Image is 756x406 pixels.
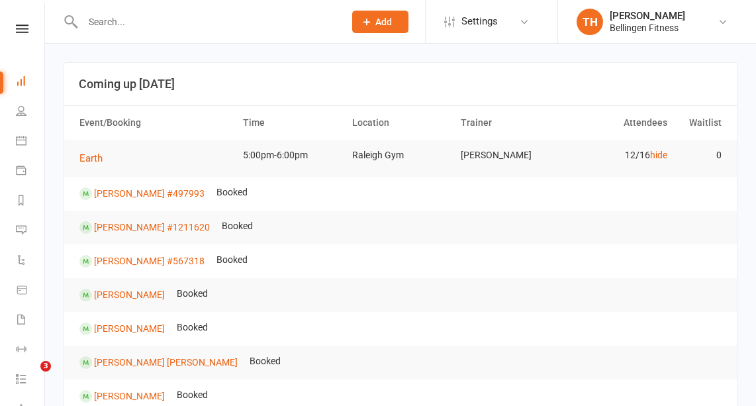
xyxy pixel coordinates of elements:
a: Payments [16,157,46,187]
td: 0 [673,140,728,171]
span: 3 [40,361,51,372]
a: [PERSON_NAME] [94,391,165,401]
td: Booked [216,211,259,242]
button: Add [352,11,408,33]
a: People [16,97,46,127]
a: Product Sales [16,276,46,306]
a: [PERSON_NAME] #567318 [94,256,205,266]
th: Attendees [564,106,673,140]
td: 5:00pm-6:00pm [237,140,346,171]
div: [PERSON_NAME] [610,10,685,22]
a: [PERSON_NAME] #497993 [94,188,205,199]
a: [PERSON_NAME] #1211620 [94,222,210,232]
th: Time [237,106,346,140]
input: Search... [79,13,335,31]
button: Earth [79,150,112,166]
td: Booked [211,244,254,276]
td: Booked [171,278,214,309]
td: Booked [244,346,287,377]
span: Settings [461,7,498,36]
a: [PERSON_NAME] [PERSON_NAME] [94,357,238,368]
span: Add [375,17,392,27]
div: TH [577,9,603,35]
h3: Coming up [DATE] [79,77,722,91]
td: Booked [211,177,254,208]
th: Trainer [455,106,564,140]
td: Raleigh Gym [346,140,455,171]
th: Location [346,106,455,140]
iframe: Intercom live chat [13,361,45,393]
a: Reports [16,187,46,217]
th: Event/Booking [73,106,237,140]
a: hide [650,150,667,160]
a: Dashboard [16,68,46,97]
td: 12/16 [564,140,673,171]
span: Earth [79,152,103,164]
th: Waitlist [673,106,728,140]
a: [PERSON_NAME] [94,289,165,300]
a: [PERSON_NAME] [94,323,165,334]
td: [PERSON_NAME] [455,140,564,171]
td: Booked [171,312,214,343]
div: Bellingen Fitness [610,22,685,34]
a: Calendar [16,127,46,157]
